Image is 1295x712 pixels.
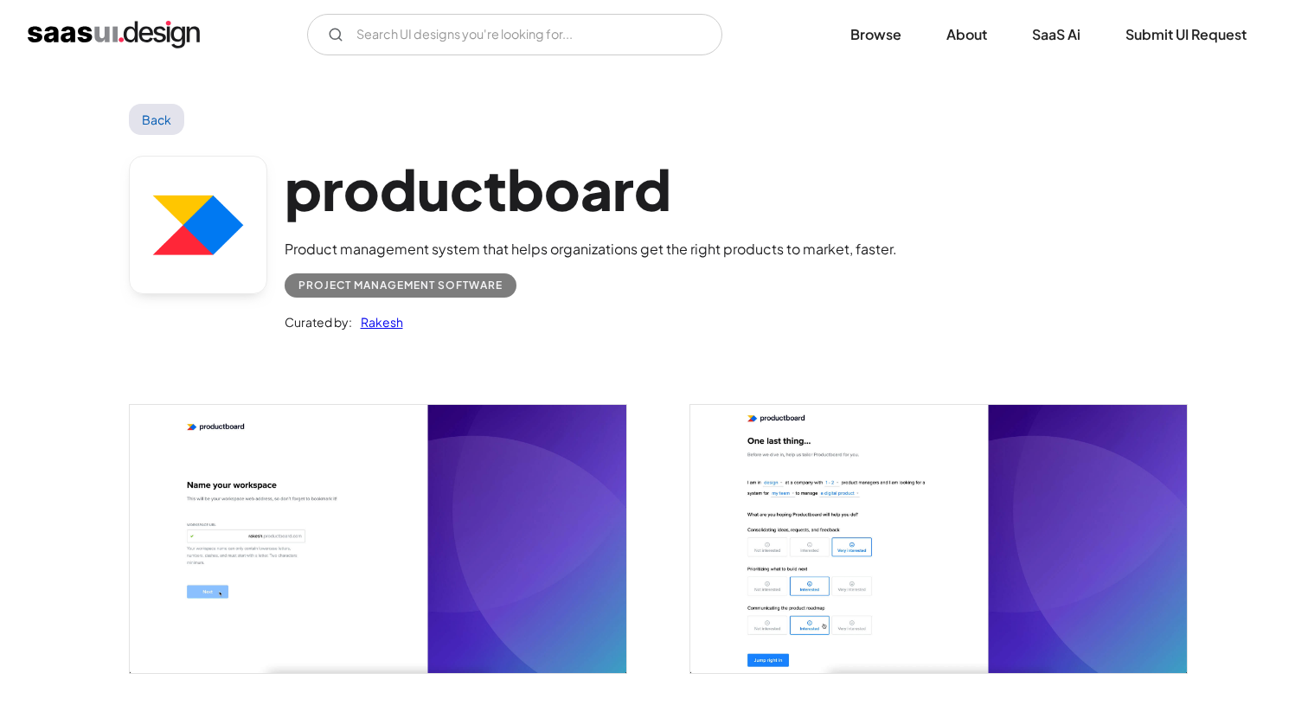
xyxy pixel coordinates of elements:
[285,311,352,332] div: Curated by:
[130,405,626,672] img: 60321339682e981d9dd69416_productboard%20name%20workspace.jpg
[130,405,626,672] a: open lightbox
[690,405,1187,672] img: 60321338994d4a8b802c8945_productboard%20one%20last%20thing%20user%20on%20boarding.jpg
[28,21,200,48] a: home
[926,16,1008,54] a: About
[1011,16,1101,54] a: SaaS Ai
[298,275,503,296] div: Project Management Software
[285,239,897,260] div: Product management system that helps organizations get the right products to market, faster.
[285,156,897,222] h1: productboard
[307,14,722,55] form: Email Form
[1105,16,1267,54] a: Submit UI Request
[129,104,185,135] a: Back
[830,16,922,54] a: Browse
[690,405,1187,672] a: open lightbox
[352,311,403,332] a: Rakesh
[307,14,722,55] input: Search UI designs you're looking for...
